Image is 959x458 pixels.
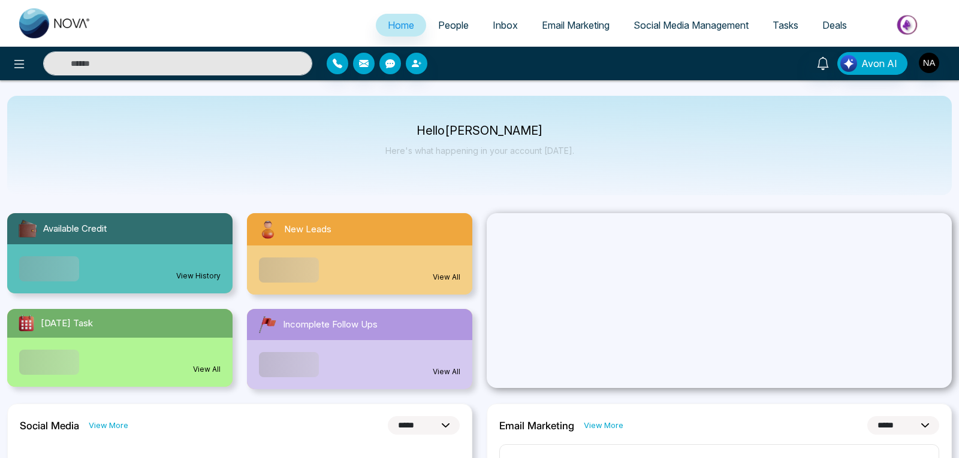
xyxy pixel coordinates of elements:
a: Inbox [481,14,530,37]
a: Home [376,14,426,37]
a: Incomplete Follow UpsView All [240,309,479,389]
img: Lead Flow [840,55,857,72]
h2: Email Marketing [499,420,574,432]
p: Here's what happening in your account [DATE]. [385,145,574,156]
span: Home [388,19,414,31]
span: New Leads [284,223,331,236]
button: Avon AI [837,52,907,75]
img: followUps.svg [257,314,278,335]
a: View More [89,420,128,431]
a: People [426,14,481,37]
img: availableCredit.svg [17,218,38,239]
img: Nova CRM Logo [19,8,91,38]
a: Email Marketing [530,14,622,37]
span: People [438,19,469,31]
img: User Avatar [919,53,939,73]
img: newLeads.svg [257,218,279,241]
span: Inbox [493,19,518,31]
span: Available Credit [43,222,107,236]
span: Avon AI [861,56,897,71]
p: Hello [PERSON_NAME] [385,126,574,136]
a: View All [193,364,221,375]
h2: Social Media [20,420,79,432]
span: Email Marketing [542,19,610,31]
a: View All [433,272,460,283]
span: Social Media Management [634,19,749,31]
a: Tasks [761,14,810,37]
img: todayTask.svg [17,314,36,333]
span: Incomplete Follow Ups [283,318,378,332]
span: [DATE] Task [41,317,93,330]
a: View All [433,366,460,377]
a: Social Media Management [622,14,761,37]
a: View History [176,271,221,281]
span: Tasks [773,19,798,31]
span: Deals [822,19,847,31]
a: New LeadsView All [240,213,479,295]
a: View More [584,420,623,431]
img: Market-place.gif [865,11,952,38]
a: Deals [810,14,859,37]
